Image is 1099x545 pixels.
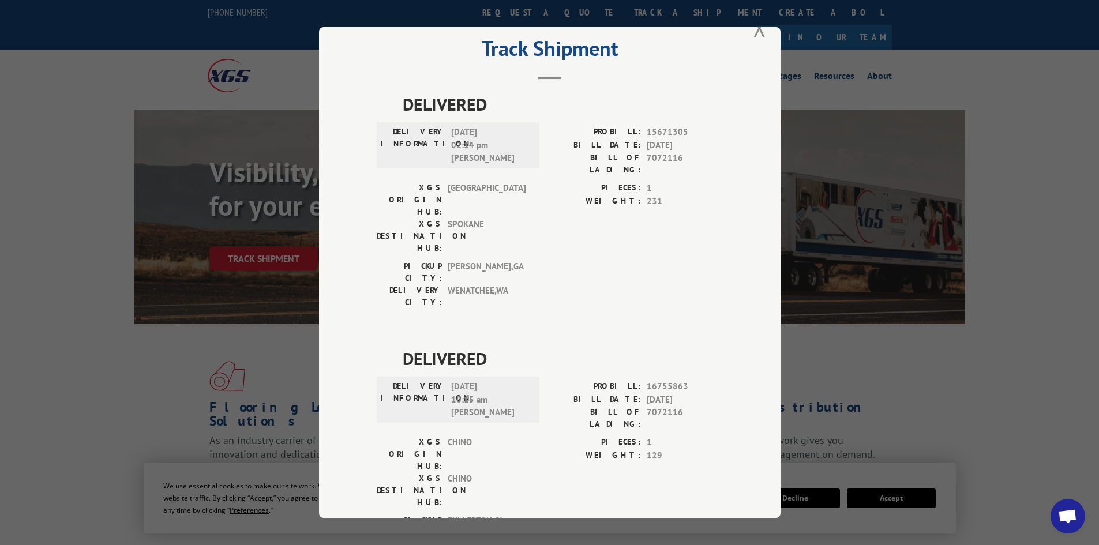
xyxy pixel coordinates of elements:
span: 1 [647,436,723,449]
label: PROBILL: [550,380,641,393]
button: Close modal [753,13,766,43]
label: BILL DATE: [550,393,641,407]
label: XGS DESTINATION HUB: [377,218,442,254]
span: DELIVERED [403,91,723,117]
span: 15671305 [647,126,723,139]
h2: Track Shipment [377,40,723,62]
span: [GEOGRAPHIC_DATA] [448,182,526,218]
label: DELIVERY CITY: [377,284,442,309]
label: BILL DATE: [550,139,641,152]
span: 1 [647,182,723,195]
span: 7072116 [647,152,723,176]
span: 7072116 [647,406,723,430]
span: WENATCHEE , WA [448,284,526,309]
span: FULLERTON , CA [448,514,526,539]
label: PICKUP CITY: [377,514,442,539]
span: 129 [647,449,723,463]
label: PIECES: [550,436,641,449]
label: PROBILL: [550,126,641,139]
label: BILL OF LADING: [550,152,641,176]
span: CHINO [448,436,526,472]
span: DELIVERED [403,345,723,371]
span: 231 [647,195,723,208]
span: CHINO [448,472,526,509]
label: XGS ORIGIN HUB: [377,436,442,472]
span: 16755863 [647,380,723,393]
label: PIECES: [550,182,641,195]
span: [PERSON_NAME] , GA [448,260,526,284]
label: WEIGHT: [550,195,641,208]
label: DELIVERY INFORMATION: [380,380,445,419]
label: BILL OF LADING: [550,406,641,430]
label: DELIVERY INFORMATION: [380,126,445,165]
span: [DATE] 10:15 am [PERSON_NAME] [451,380,529,419]
span: [DATE] [647,139,723,152]
span: [DATE] 02:14 pm [PERSON_NAME] [451,126,529,165]
label: PICKUP CITY: [377,260,442,284]
span: SPOKANE [448,218,526,254]
label: WEIGHT: [550,449,641,463]
label: XGS DESTINATION HUB: [377,472,442,509]
span: [DATE] [647,393,723,407]
label: XGS ORIGIN HUB: [377,182,442,218]
div: Open chat [1051,499,1085,533]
